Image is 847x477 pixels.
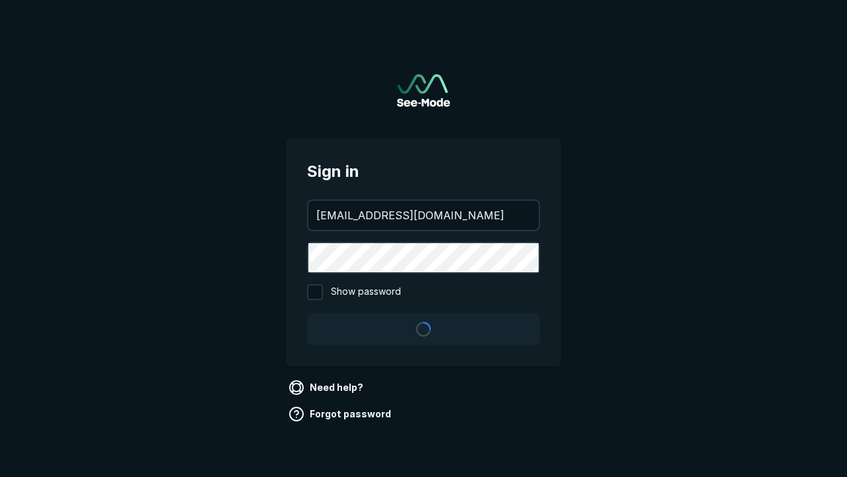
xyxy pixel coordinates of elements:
input: your@email.com [308,201,539,230]
a: Need help? [286,377,369,398]
a: Forgot password [286,403,396,425]
span: Sign in [307,160,540,184]
a: Go to sign in [397,74,450,107]
span: Show password [331,284,401,300]
img: See-Mode Logo [397,74,450,107]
